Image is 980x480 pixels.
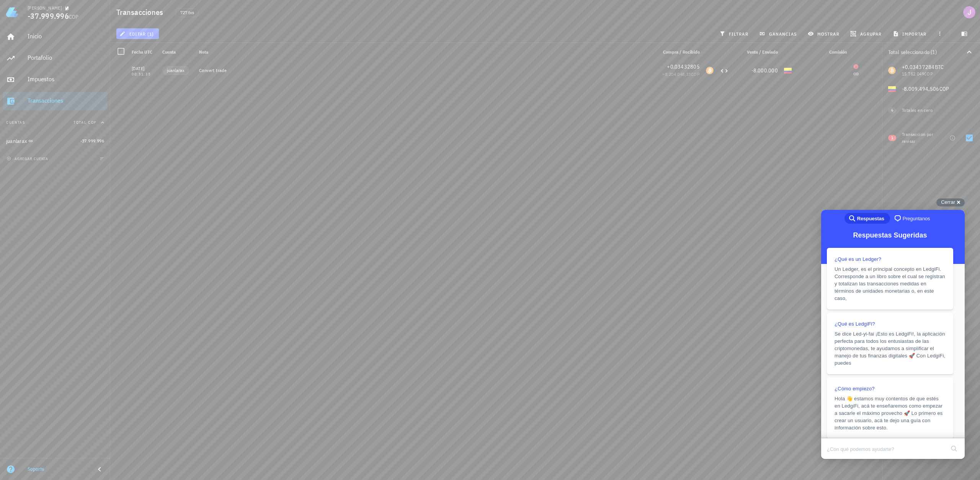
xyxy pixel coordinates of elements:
[5,155,52,162] button: agregar cuenta
[80,138,104,144] span: -37.999.996
[28,75,104,83] div: Impuestos
[751,67,778,74] span: -8.000.000
[941,199,955,205] span: Cerrar
[706,67,714,74] div: BTC-icon
[199,49,208,55] span: Nota
[891,107,893,113] span: 6
[6,138,27,144] div: juanlarax
[691,71,700,77] span: COP
[3,92,107,110] a: Transacciones
[963,6,975,18] div: avatar
[28,5,62,11] div: [PERSON_NAME]
[852,31,882,37] span: agrupar
[28,54,104,61] div: Portafolio
[28,11,69,21] span: -37.999.996
[116,28,159,39] button: editar (1)
[3,113,107,132] button: CuentasTotal COP
[69,13,79,20] span: COP
[73,120,96,125] span: Total COP
[902,107,959,114] div: Totales en cero
[902,131,934,145] div: Transaccion por revisar
[3,132,107,150] a: juanlarax -37.999.996
[829,49,847,55] span: Comisión
[761,31,797,37] span: ganancias
[167,67,185,74] span: juanlarax
[3,49,107,67] a: Portafolio
[805,28,844,39] button: mostrar
[6,6,18,18] img: LedgiFi
[129,43,159,61] div: Fecha UTC
[821,210,965,459] iframe: Help Scout Beacon - Live Chat, Contact Form, and Knowledge Base
[747,49,778,55] span: Venta / Enviado
[891,135,893,141] span: 1
[116,6,166,18] h1: Transacciones
[784,67,792,74] div: COP-icon
[28,97,104,104] div: Transacciones
[847,28,886,39] button: agrupar
[28,466,89,472] div: Soporte
[28,33,104,40] div: Inicio
[663,49,700,55] span: Compra / Recibido
[199,67,651,74] div: Convert trade
[716,28,753,39] button: filtrar
[3,70,107,89] a: Impuestos
[809,31,840,37] span: mostrar
[721,31,748,37] span: filtrar
[121,31,154,37] span: editar (1)
[662,71,700,77] span: ≈
[795,43,850,61] div: Comisión
[665,71,691,77] span: 8.204.048,33
[3,28,107,46] a: Inicio
[936,198,965,206] button: Cerrar
[882,43,980,61] button: Total seleccionado (1)
[159,43,196,61] div: Cuenta
[889,28,931,39] button: importar
[132,49,152,55] span: Fecha UTC
[756,28,802,39] button: ganancias
[162,49,176,55] span: Cuenta
[894,31,927,37] span: importar
[8,156,48,161] span: agregar cuenta
[654,43,703,61] div: Compra / Recibido
[132,72,156,76] div: 00:51:35
[180,8,194,17] span: 727 txs
[888,49,965,55] div: Total seleccionado (1)
[667,63,700,70] span: +0,03432805
[132,65,156,72] div: [DATE]
[196,43,654,61] div: Nota
[732,43,781,61] div: Venta / Enviado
